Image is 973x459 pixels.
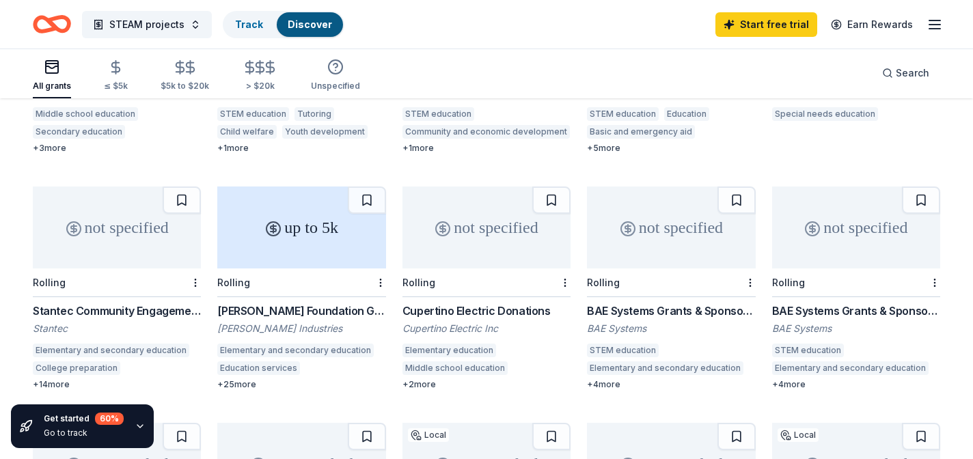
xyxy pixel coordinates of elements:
div: Education [664,107,709,121]
div: Youth development [282,125,368,139]
button: $5k to $20k [161,54,209,98]
div: not specified [33,186,201,268]
button: Search [871,59,940,87]
a: Start free trial [715,12,817,37]
div: Elementary and secondary education [33,344,189,357]
div: [PERSON_NAME] Industries [217,322,385,335]
div: + 4 more [587,379,755,390]
button: ≤ $5k [104,54,128,98]
div: + 25 more [217,379,385,390]
div: Basic and emergency aid [587,125,695,139]
div: Rolling [33,277,66,288]
div: Get started [44,413,124,425]
div: Rolling [402,277,435,288]
div: Cupertino Electric Inc [402,322,571,335]
div: Community and economic development [402,125,570,139]
div: up to 5k [217,186,385,268]
div: Go to track [44,428,124,439]
div: Stantec [33,322,201,335]
div: + 3 more [33,143,201,154]
div: Tutoring [294,107,334,121]
span: STEAM projects [109,16,184,33]
span: Search [896,65,929,81]
a: Discover [288,18,332,30]
div: STEM education [402,107,474,121]
div: Education services [217,361,300,375]
div: Stantec Community Engagement Grant [33,303,201,319]
div: Middle school education [33,107,138,121]
div: not specified [772,186,940,268]
div: All grants [33,81,71,92]
div: not specified [587,186,755,268]
div: Unspecified [311,81,360,92]
div: BAE Systems Grants & Sponsorships [587,303,755,319]
div: STEM education [587,107,659,121]
div: Secondary education [33,125,125,139]
div: $5k to $20k [161,81,209,92]
div: + 2 more [402,379,571,390]
div: + 14 more [33,379,201,390]
button: > $20k [242,54,278,98]
div: Rolling [217,277,250,288]
div: 60 % [95,413,124,425]
div: ≤ $5k [104,81,128,92]
div: Rolling [772,277,805,288]
div: College preparation [33,361,120,375]
div: Elementary and secondary education [772,361,929,375]
div: + 1 more [217,143,385,154]
div: Adult education [305,361,374,375]
a: not specifiedRollingStantec Community Engagement GrantStantecElementary and secondary educationCo... [33,186,201,390]
div: + 1 more [402,143,571,154]
div: Elementary and secondary education [217,344,374,357]
div: > $20k [242,81,278,92]
button: STEAM projects [82,11,212,38]
a: up to 5kRolling[PERSON_NAME] Foundation Grant[PERSON_NAME] IndustriesElementary and secondary edu... [217,186,385,390]
div: + 4 more [772,379,940,390]
div: Special needs education [772,107,878,121]
div: STEM education [587,344,659,357]
div: Elementary and secondary education [587,361,743,375]
div: [PERSON_NAME] Foundation Grant [217,303,385,319]
div: BAE Systems Grants & Sponsorships [772,303,940,319]
button: Unspecified [311,53,360,98]
a: not specifiedRollingCupertino Electric DonationsCupertino Electric IncElementary educationMiddle ... [402,186,571,390]
button: TrackDiscover [223,11,344,38]
a: not specifiedRollingBAE Systems Grants & SponsorshipsBAE SystemsSTEM educationElementary and seco... [587,186,755,390]
div: BAE Systems [587,322,755,335]
a: Earn Rewards [823,12,921,37]
div: + 5 more [587,143,755,154]
div: Middle school education [402,361,508,375]
div: STEM education [217,107,289,121]
div: Local [778,428,819,442]
button: All grants [33,53,71,98]
a: Home [33,8,71,40]
div: Local [408,428,449,442]
div: Child welfare [217,125,277,139]
a: not specifiedRollingBAE Systems Grants & SponsorshipsBAE SystemsSTEM educationElementary and seco... [772,186,940,390]
div: Cupertino Electric Donations [402,303,571,319]
div: STEM education [772,344,844,357]
div: Elementary education [402,344,496,357]
div: BAE Systems [772,322,940,335]
div: Rolling [587,277,620,288]
a: Track [235,18,263,30]
div: not specified [402,186,571,268]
